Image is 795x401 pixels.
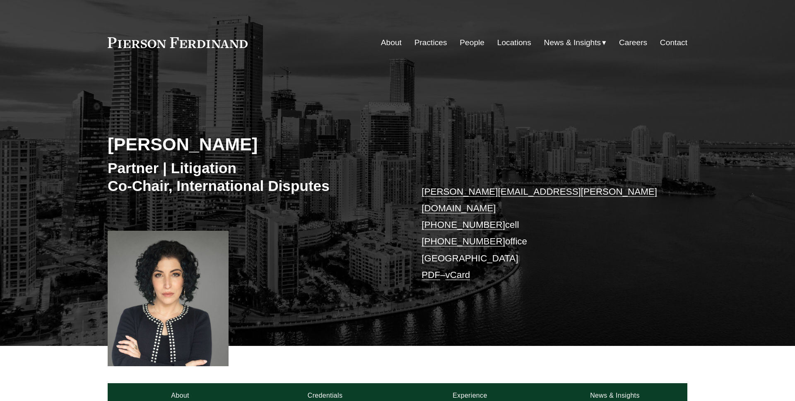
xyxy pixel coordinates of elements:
a: PDF [422,270,440,280]
span: News & Insights [544,36,601,50]
a: People [460,35,484,51]
a: [PHONE_NUMBER] [422,220,505,230]
a: vCard [446,270,470,280]
a: Contact [660,35,687,51]
a: About [381,35,402,51]
a: Careers [619,35,647,51]
p: cell office [GEOGRAPHIC_DATA] – [422,184,663,284]
a: Locations [497,35,531,51]
a: folder dropdown [544,35,607,51]
h3: Partner | Litigation Co-Chair, International Disputes [108,159,397,195]
a: [PHONE_NUMBER] [422,236,505,246]
h2: [PERSON_NAME] [108,133,397,155]
a: [PERSON_NAME][EMAIL_ADDRESS][PERSON_NAME][DOMAIN_NAME] [422,186,657,213]
a: Practices [414,35,447,51]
